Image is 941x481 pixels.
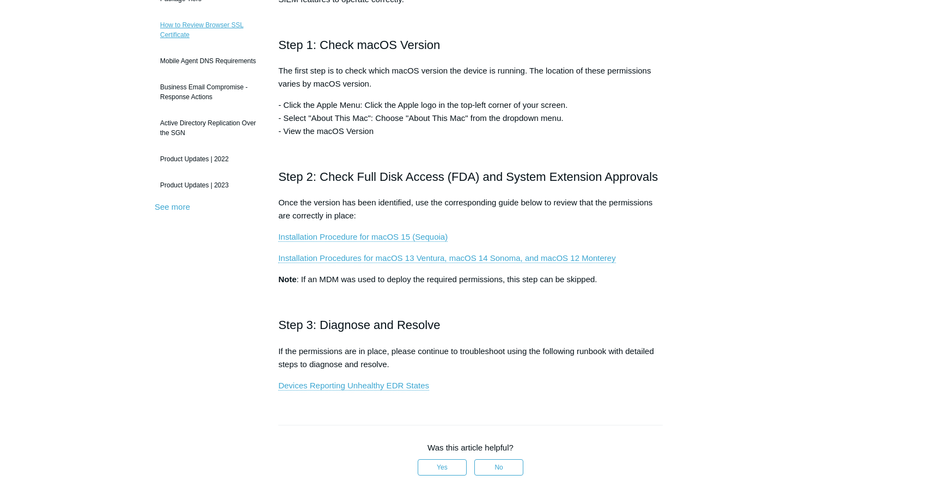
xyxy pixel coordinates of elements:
a: How to Review Browser SSL Certificate [155,15,262,45]
a: Mobile Agent DNS Requirements [155,51,262,71]
p: If the permissions are in place, please continue to troubleshoot using the following runbook with... [278,345,663,371]
a: Product Updates | 2023 [155,175,262,196]
p: - Click the Apple Menu: Click the Apple logo in the top-left corner of your screen. - Select "Abo... [278,99,663,138]
a: Devices Reporting Unhealthy EDR States [278,381,429,391]
a: Business Email Compromise - Response Actions [155,77,262,107]
a: Installation Procedure for macOS 15 (Sequoia) [278,232,448,242]
a: Installation Procedures for macOS 13 Ventura, macOS 14 Sonoma, and macOS 12 Monterey [278,253,615,263]
a: See more [155,202,190,211]
span: Was this article helpful? [427,443,514,452]
button: This article was helpful [418,459,467,476]
a: Product Updates | 2022 [155,149,262,169]
p: Once the version has been identified, use the corresponding guide below to review that the permis... [278,196,663,222]
p: The first step is to check which macOS version the device is running. The location of these permi... [278,64,663,90]
button: This article was not helpful [474,459,523,476]
h2: Step 3: Diagnose and Resolve [278,315,663,334]
strong: Note [278,275,296,284]
h2: Step 1: Check macOS Version [278,35,663,54]
a: Active Directory Replication Over the SGN [155,113,262,143]
h2: Step 2: Check Full Disk Access (FDA) and System Extension Approvals [278,167,663,186]
p: : If an MDM was used to deploy the required permissions, this step can be skipped. [278,273,663,286]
